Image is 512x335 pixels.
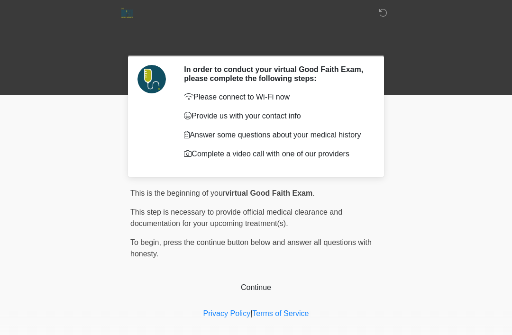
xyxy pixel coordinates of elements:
[184,110,367,122] p: Provide us with your contact info
[121,7,133,19] img: The DRIPBaR - Alamo Heights Logo
[130,238,163,246] span: To begin,
[123,34,389,52] h1: ‎ ‎ ‎
[137,65,166,93] img: Agent Avatar
[184,148,367,160] p: Complete a video call with one of our providers
[184,129,367,141] p: Answer some questions about your medical history
[184,65,367,83] h2: In order to conduct your virtual Good Faith Exam, please complete the following steps:
[203,309,251,317] a: Privacy Policy
[250,309,252,317] a: |
[225,189,312,197] strong: virtual Good Faith Exam
[312,189,314,197] span: .
[184,91,367,103] p: Please connect to Wi-Fi now
[130,279,382,297] button: Continue
[130,189,225,197] span: This is the beginning of your
[252,309,309,317] a: Terms of Service
[130,238,372,258] span: press the continue button below and answer all questions with honesty.
[130,208,342,227] span: This step is necessary to provide official medical clearance and documentation for your upcoming ...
